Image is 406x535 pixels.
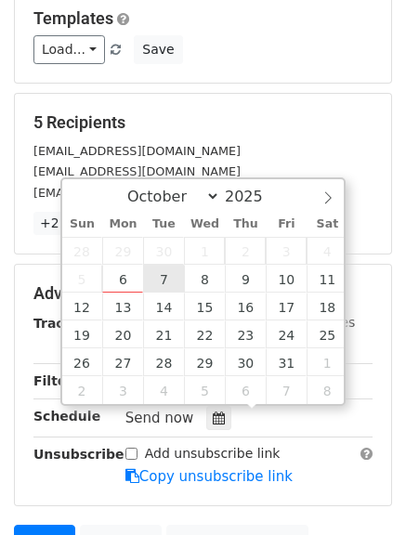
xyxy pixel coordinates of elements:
[102,376,143,404] span: November 3, 2025
[307,237,347,265] span: October 4, 2025
[143,237,184,265] span: September 30, 2025
[143,218,184,230] span: Tue
[143,348,184,376] span: October 28, 2025
[266,293,307,320] span: October 17, 2025
[33,35,105,64] a: Load...
[307,218,347,230] span: Sat
[225,237,266,265] span: October 2, 2025
[33,144,241,158] small: [EMAIL_ADDRESS][DOMAIN_NAME]
[102,320,143,348] span: October 20, 2025
[125,468,293,485] a: Copy unsubscribe link
[225,320,266,348] span: October 23, 2025
[313,446,406,535] iframe: Chat Widget
[184,348,225,376] span: October 29, 2025
[62,237,103,265] span: September 28, 2025
[33,373,81,388] strong: Filters
[102,237,143,265] span: September 29, 2025
[307,376,347,404] span: November 8, 2025
[266,218,307,230] span: Fri
[62,348,103,376] span: October 26, 2025
[102,265,143,293] span: October 6, 2025
[184,320,225,348] span: October 22, 2025
[33,283,373,304] h5: Advanced
[62,320,103,348] span: October 19, 2025
[102,293,143,320] span: October 13, 2025
[62,218,103,230] span: Sun
[145,444,281,463] label: Add unsubscribe link
[266,376,307,404] span: November 7, 2025
[33,8,113,28] a: Templates
[33,316,96,331] strong: Tracking
[143,293,184,320] span: October 14, 2025
[184,218,225,230] span: Wed
[225,218,266,230] span: Thu
[184,237,225,265] span: October 1, 2025
[143,376,184,404] span: November 4, 2025
[33,112,373,133] h5: 5 Recipients
[307,293,347,320] span: October 18, 2025
[102,218,143,230] span: Mon
[184,265,225,293] span: October 8, 2025
[307,348,347,376] span: November 1, 2025
[266,320,307,348] span: October 24, 2025
[307,265,347,293] span: October 11, 2025
[143,320,184,348] span: October 21, 2025
[266,348,307,376] span: October 31, 2025
[143,265,184,293] span: October 7, 2025
[266,265,307,293] span: October 10, 2025
[33,164,241,178] small: [EMAIL_ADDRESS][DOMAIN_NAME]
[225,293,266,320] span: October 16, 2025
[225,348,266,376] span: October 30, 2025
[307,320,347,348] span: October 25, 2025
[225,265,266,293] span: October 9, 2025
[220,188,287,205] input: Year
[62,265,103,293] span: October 5, 2025
[134,35,182,64] button: Save
[266,237,307,265] span: October 3, 2025
[225,376,266,404] span: November 6, 2025
[33,186,241,200] small: [EMAIL_ADDRESS][DOMAIN_NAME]
[62,293,103,320] span: October 12, 2025
[62,376,103,404] span: November 2, 2025
[184,293,225,320] span: October 15, 2025
[102,348,143,376] span: October 27, 2025
[33,212,103,235] a: +2 more
[125,410,194,426] span: Send now
[184,376,225,404] span: November 5, 2025
[33,447,124,462] strong: Unsubscribe
[33,409,100,424] strong: Schedule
